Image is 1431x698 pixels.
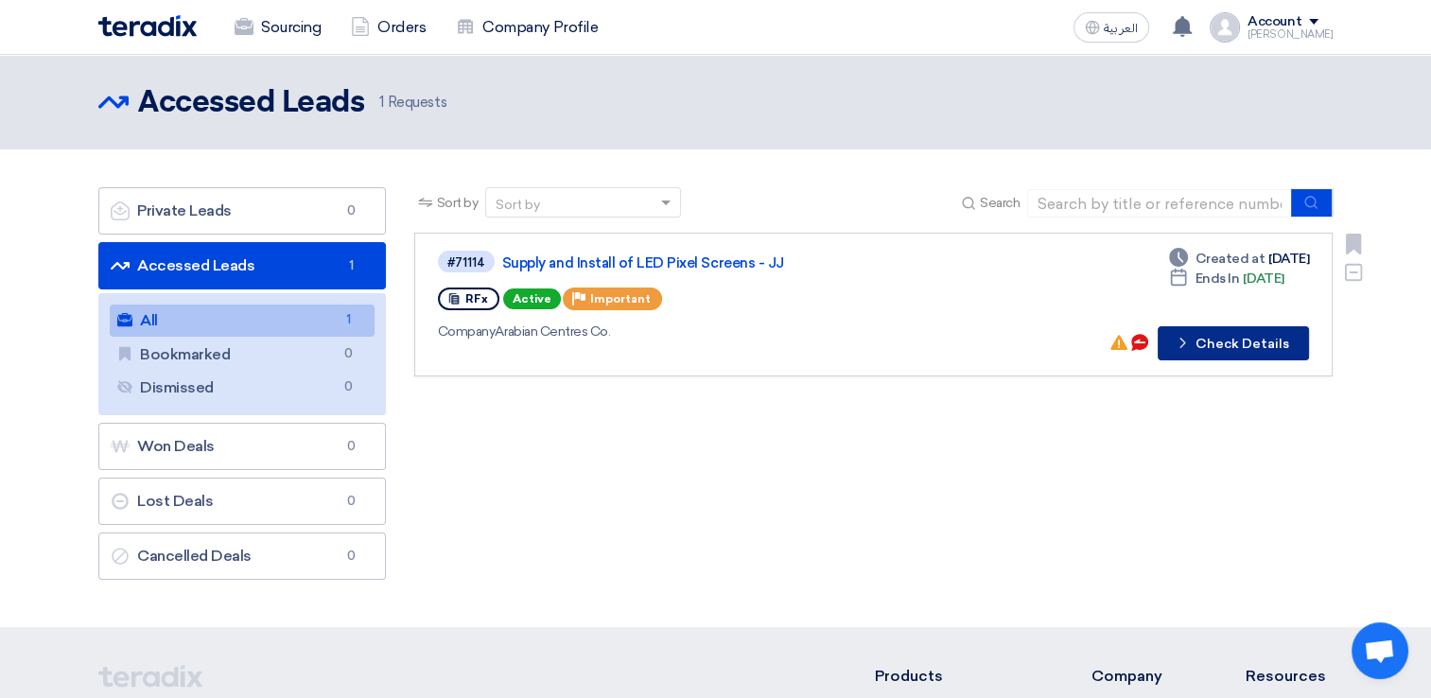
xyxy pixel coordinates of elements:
[337,344,359,364] span: 0
[336,7,441,48] a: Orders
[379,92,446,113] span: Requests
[496,195,540,215] div: Sort by
[1027,189,1292,218] input: Search by title or reference number
[1210,12,1240,43] img: profile_test.png
[110,305,375,337] a: All
[340,201,362,220] span: 0
[219,7,336,48] a: Sourcing
[503,288,561,309] span: Active
[1195,269,1240,288] span: Ends In
[98,15,197,37] img: Teradix logo
[340,547,362,566] span: 0
[98,423,386,470] a: Won Deals0
[1248,14,1301,30] div: Account
[340,492,362,511] span: 0
[447,256,485,269] div: #71114
[110,339,375,371] a: Bookmarked
[438,322,979,341] div: Arabian Centres Co.
[1169,269,1284,288] div: [DATE]
[438,323,496,340] span: Company
[1246,665,1333,688] li: Resources
[138,84,364,122] h2: Accessed Leads
[379,94,384,111] span: 1
[1091,665,1189,688] li: Company
[98,242,386,289] a: Accessed Leads1
[337,377,359,397] span: 0
[1169,249,1309,269] div: [DATE]
[1158,326,1309,360] button: Check Details
[98,532,386,580] a: Cancelled Deals0
[337,310,359,330] span: 1
[1104,22,1138,35] span: العربية
[502,254,975,271] a: Supply and Install of LED Pixel Screens - JJ
[437,193,479,213] span: Sort by
[98,187,386,235] a: Private Leads0
[110,372,375,404] a: Dismissed
[1073,12,1149,43] button: العربية
[98,478,386,525] a: Lost Deals0
[590,292,651,305] span: Important
[441,7,613,48] a: Company Profile
[465,292,488,305] span: RFx
[340,437,362,456] span: 0
[1248,29,1333,40] div: [PERSON_NAME]
[1195,249,1265,269] span: Created at
[340,256,362,275] span: 1
[875,665,1035,688] li: Products
[1352,622,1408,679] a: دردشة مفتوحة
[980,193,1020,213] span: Search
